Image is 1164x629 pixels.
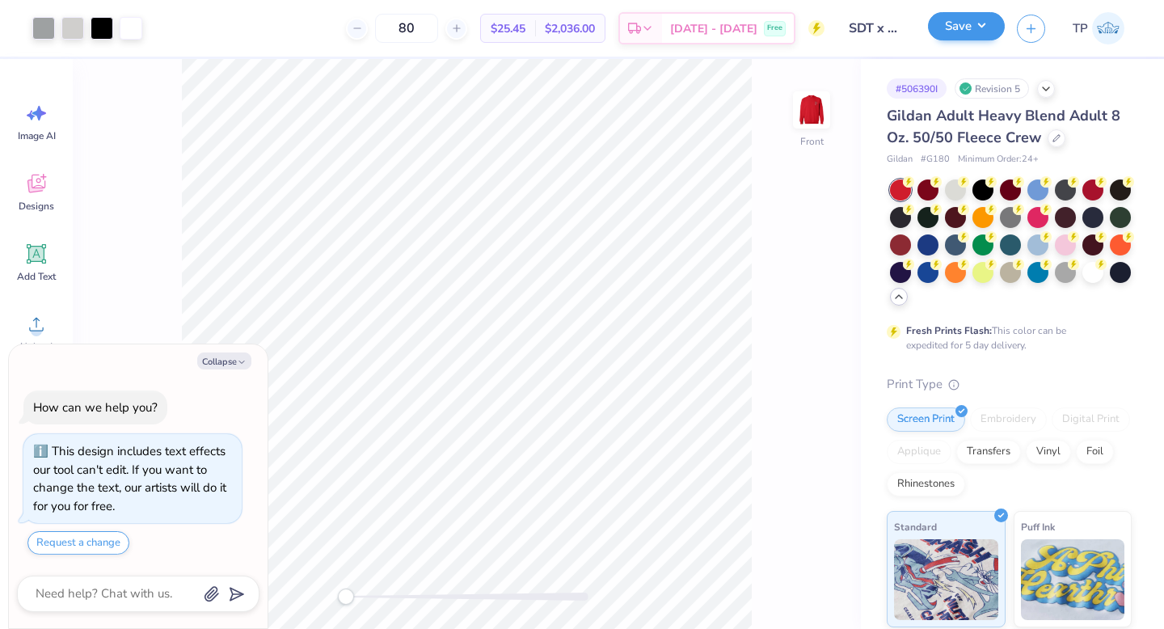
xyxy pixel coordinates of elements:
div: Foil [1076,440,1114,464]
div: Revision 5 [955,78,1029,99]
input: – – [375,14,438,43]
span: Free [767,23,782,34]
span: Gildan Adult Heavy Blend Adult 8 Oz. 50/50 Fleece Crew [887,106,1120,147]
div: Transfers [956,440,1021,464]
a: TP [1065,12,1132,44]
span: Standard [894,518,937,535]
span: $25.45 [491,20,525,37]
div: This color can be expedited for 5 day delivery. [906,323,1105,352]
span: Minimum Order: 24 + [958,153,1039,167]
img: Standard [894,539,998,620]
div: Rhinestones [887,472,965,496]
div: Accessibility label [338,589,354,605]
span: Add Text [17,270,56,283]
div: Applique [887,440,951,464]
div: Front [800,134,824,149]
div: # 506390I [887,78,947,99]
div: Digital Print [1052,407,1130,432]
button: Collapse [197,352,251,369]
img: Tyler Plutchok [1092,12,1124,44]
strong: Fresh Prints Flash: [906,324,992,337]
button: Save [928,12,1005,40]
div: Embroidery [970,407,1047,432]
span: Designs [19,200,54,213]
img: Front [795,94,828,126]
span: Image AI [18,129,56,142]
span: Gildan [887,153,913,167]
input: Untitled Design [837,12,916,44]
div: Vinyl [1026,440,1071,464]
button: Request a change [27,531,129,555]
div: Print Type [887,375,1132,394]
span: # G180 [921,153,950,167]
div: How can we help you? [33,399,158,416]
span: Puff Ink [1021,518,1055,535]
span: $2,036.00 [545,20,595,37]
span: Upload [20,340,53,353]
div: Screen Print [887,407,965,432]
span: [DATE] - [DATE] [670,20,757,37]
img: Puff Ink [1021,539,1125,620]
div: This design includes text effects our tool can't edit. If you want to change the text, our artist... [33,443,226,514]
span: TP [1073,19,1088,38]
